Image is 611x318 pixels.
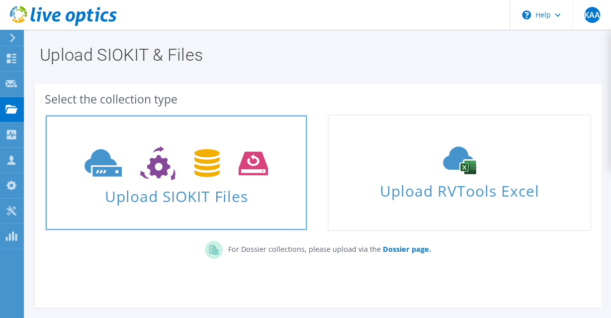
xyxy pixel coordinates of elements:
[40,46,591,63] h1: Upload SIOKIT & Files
[329,178,590,199] span: Upload RVTools Excel
[46,183,307,204] span: Upload SIOKIT Files
[45,94,591,105] div: Select the collection type
[522,10,531,19] svg: \n
[382,244,431,254] b: Dossier page.
[223,241,431,255] p: For Dossier collections, please upload via the
[45,114,308,231] a: Upload SIOKIT Files
[584,7,600,23] span: KAA
[328,114,591,231] a: Upload RVTools Excel
[380,244,431,254] a: Dossier page.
